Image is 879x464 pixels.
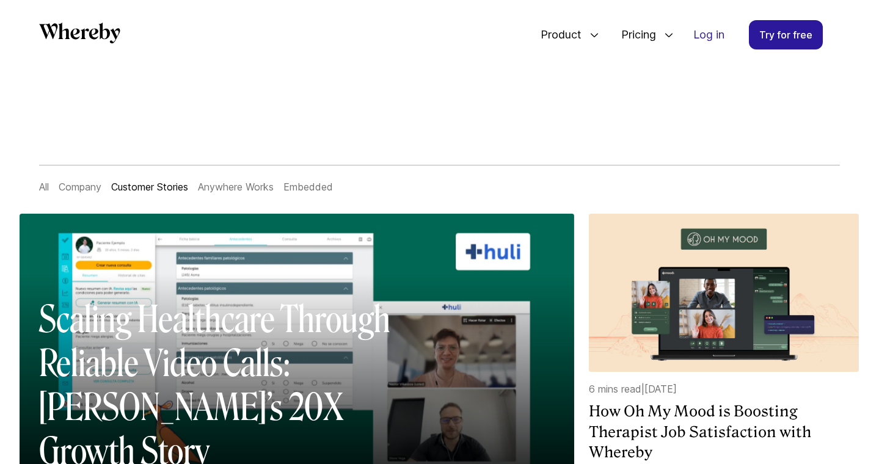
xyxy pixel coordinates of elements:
[39,23,120,48] a: Whereby
[684,21,734,49] a: Log in
[59,181,101,193] a: Company
[589,401,859,463] a: How Oh My Mood is Boosting Therapist Job Satisfaction with Whereby
[528,15,585,55] span: Product
[39,181,49,193] a: All
[283,181,333,193] a: Embedded
[589,382,859,396] p: 6 mins read | [DATE]
[749,20,823,49] a: Try for free
[609,15,659,55] span: Pricing
[111,181,188,193] a: Customer Stories
[39,23,120,43] svg: Whereby
[198,181,274,193] a: Anywhere Works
